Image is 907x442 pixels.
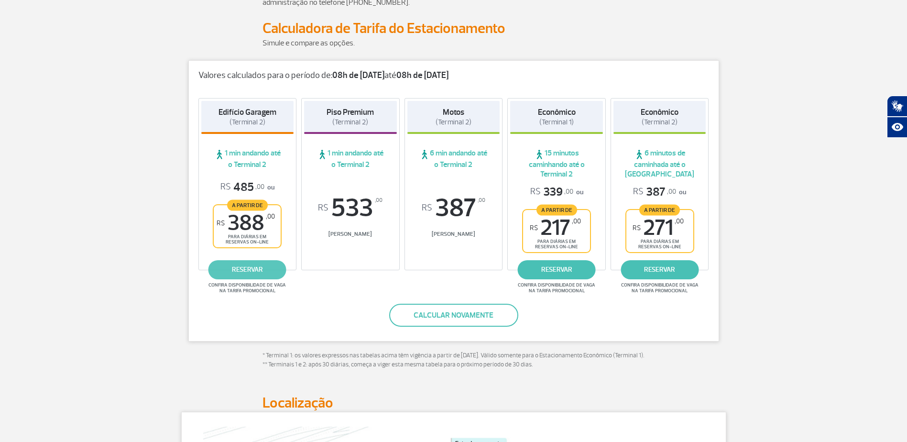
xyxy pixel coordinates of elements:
[407,231,500,238] span: [PERSON_NAME]
[262,351,645,370] p: * Terminal 1: os valores expressos nas tabelas acima têm vigência a partir de [DATE]. Válido some...
[538,107,576,117] strong: Econômico
[389,304,518,327] button: Calcular novamente
[220,180,264,195] span: 485
[262,20,645,37] h2: Calculadora de Tarifa do Estacionamento
[217,212,275,234] span: 388
[613,148,706,179] span: 6 minutos de caminhada até o [GEOGRAPHIC_DATA]
[516,282,597,294] span: Confira disponibilidade de vaga na tarifa promocional
[318,203,328,213] sup: R$
[407,148,500,169] span: 6 min andando até o Terminal 2
[304,195,397,221] span: 533
[530,185,573,199] span: 339
[207,282,287,294] span: Confira disponibilidade de vaga na tarifa promocional
[208,260,286,279] a: reservar
[530,185,583,199] p: ou
[530,217,581,239] span: 217
[217,219,225,227] sup: R$
[304,231,397,238] span: [PERSON_NAME]
[436,118,471,127] span: (Terminal 2)
[634,239,685,250] span: para diárias em reservas on-line
[229,118,265,127] span: (Terminal 2)
[220,180,274,195] p: ou
[887,96,907,138] div: Plugin de acessibilidade da Hand Talk.
[633,224,641,232] sup: R$
[642,118,678,127] span: (Terminal 2)
[639,204,680,215] span: A partir de
[266,212,275,221] sup: ,00
[201,148,294,169] span: 1 min andando até o Terminal 2
[530,224,538,232] sup: R$
[675,217,684,225] sup: ,00
[510,148,603,179] span: 15 minutos caminhando até o Terminal 2
[572,217,581,225] sup: ,00
[227,199,268,210] span: A partir de
[327,107,374,117] strong: Piso Premium
[518,260,596,279] a: reservar
[375,195,382,206] sup: ,00
[531,239,582,250] span: para diárias em reservas on-line
[620,282,700,294] span: Confira disponibilidade de vaga na tarifa promocional
[332,70,384,81] strong: 08h de [DATE]
[407,195,500,221] span: 387
[262,37,645,49] p: Simule e compare as opções.
[396,70,448,81] strong: 08h de [DATE]
[536,204,577,215] span: A partir de
[539,118,574,127] span: (Terminal 1)
[222,234,273,245] span: para diárias em reservas on-line
[422,203,432,213] sup: R$
[621,260,699,279] a: reservar
[633,185,686,199] p: ou
[633,185,676,199] span: 387
[443,107,464,117] strong: Motos
[198,70,709,81] p: Valores calculados para o período de: até
[262,394,645,412] h2: Localização
[887,96,907,117] button: Abrir tradutor de língua de sinais.
[332,118,368,127] span: (Terminal 2)
[641,107,678,117] strong: Econômico
[219,107,276,117] strong: Edifício Garagem
[304,148,397,169] span: 1 min andando até o Terminal 2
[633,217,684,239] span: 271
[478,195,485,206] sup: ,00
[887,117,907,138] button: Abrir recursos assistivos.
